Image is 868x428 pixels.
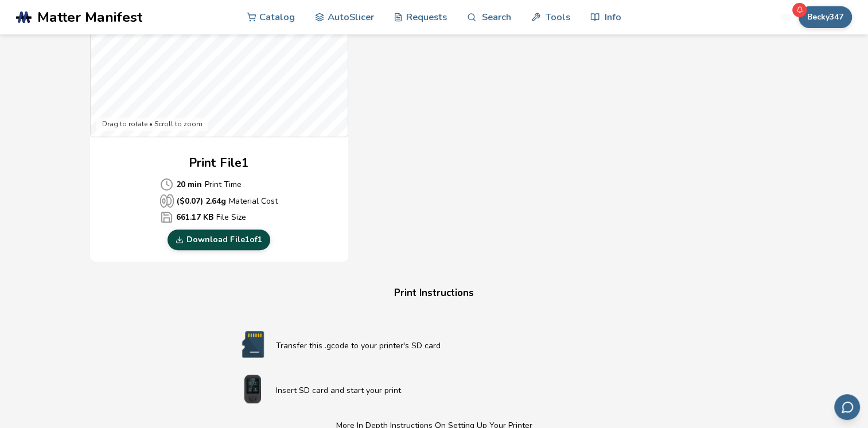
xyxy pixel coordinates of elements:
a: Download File1of1 [168,229,270,250]
img: SD card [230,330,276,359]
p: Insert SD card and start your print [276,384,639,396]
b: 20 min [176,178,202,190]
div: Drag to rotate • Scroll to zoom [96,118,208,131]
h4: Print Instructions [216,285,652,302]
span: Average Cost [160,194,174,208]
p: Material Cost [160,194,278,208]
span: Average Cost [160,211,173,224]
button: Becky347 [799,6,852,28]
p: Transfer this .gcode to your printer's SD card [276,340,639,352]
span: Matter Manifest [37,9,142,25]
button: Send feedback via email [834,394,860,420]
b: ($ 0.07 ) 2.64 g [177,195,226,207]
span: Average Cost [160,178,173,191]
p: File Size [160,211,278,224]
p: Print Time [160,178,278,191]
img: Start print [230,375,276,403]
b: 661.17 KB [176,211,213,223]
h2: Print File 1 [189,154,249,172]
